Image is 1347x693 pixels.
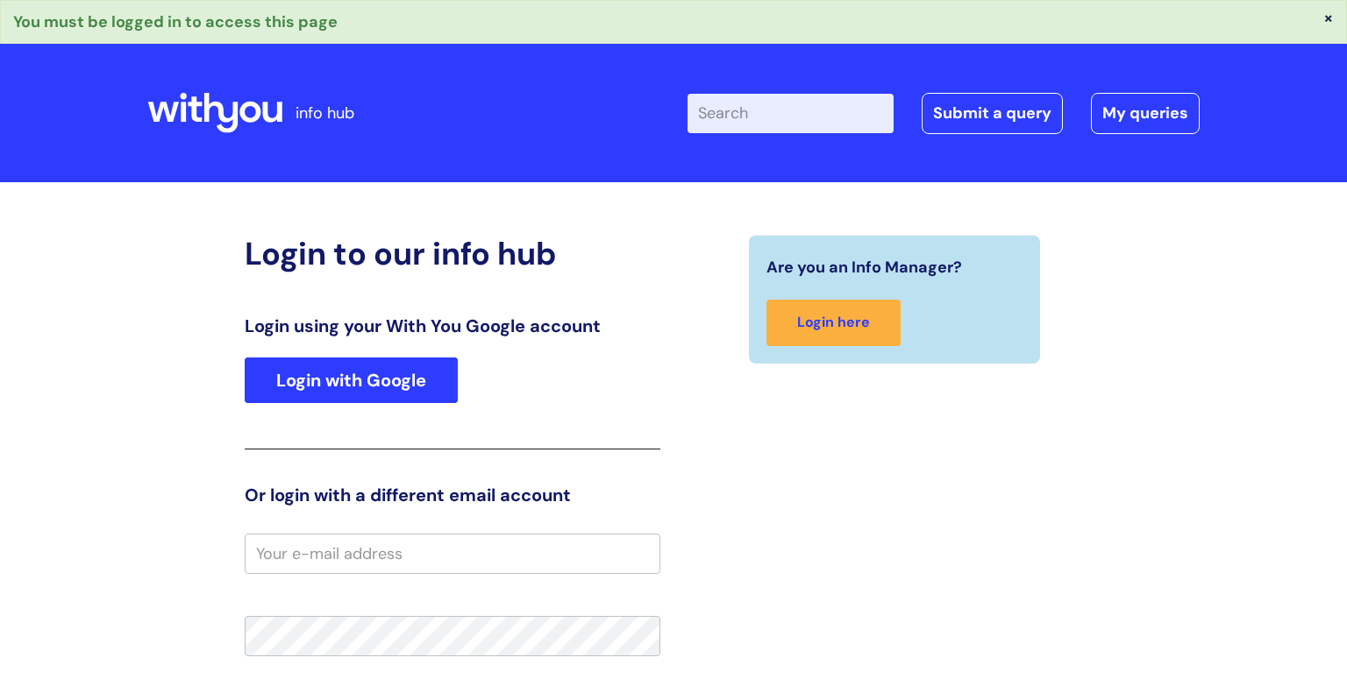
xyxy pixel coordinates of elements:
h3: Or login with a different email account [245,484,660,506]
input: Search [688,94,894,132]
span: Are you an Info Manager? [766,253,962,281]
a: Login with Google [245,357,458,403]
a: My queries [1091,93,1200,133]
h3: Login using your With You Google account [245,315,660,336]
a: Login here [766,300,901,346]
a: Submit a query [922,93,1063,133]
p: info hub [296,99,354,127]
h2: Login to our info hub [245,235,660,272]
button: × [1323,10,1334,25]
input: Your e-mail address [245,534,660,574]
